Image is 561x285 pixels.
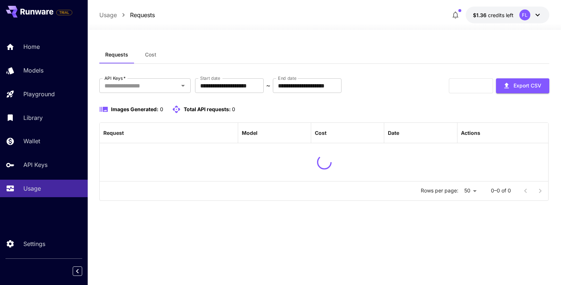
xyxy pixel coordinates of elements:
[23,137,40,145] p: Wallet
[315,130,327,136] div: Cost
[23,90,55,98] p: Playground
[200,75,220,81] label: Start date
[104,75,126,81] label: API Keys
[242,130,257,136] div: Model
[461,186,479,196] div: 50
[23,66,43,75] p: Models
[23,160,47,169] p: API Keys
[184,106,231,112] span: Total API requests:
[421,187,458,194] p: Rows per page:
[496,78,549,93] button: Export CSV
[57,10,72,15] span: TRIAL
[23,42,40,51] p: Home
[105,51,128,58] span: Requests
[232,106,235,112] span: 0
[266,81,270,90] p: ~
[73,266,82,276] button: Collapse sidebar
[491,187,511,194] p: 0–0 of 0
[178,81,188,91] button: Open
[23,239,45,248] p: Settings
[145,51,156,58] span: Cost
[130,11,155,19] a: Requests
[473,12,488,18] span: $1.36
[111,106,159,112] span: Images Generated:
[388,130,399,136] div: Date
[466,7,549,23] button: $1.36402FL
[103,130,124,136] div: Request
[519,9,530,20] div: FL
[278,75,296,81] label: End date
[23,113,43,122] p: Library
[56,8,72,17] span: Add your payment card to enable full platform functionality.
[461,130,480,136] div: Actions
[78,265,88,278] div: Collapse sidebar
[99,11,155,19] nav: breadcrumb
[99,11,117,19] a: Usage
[23,184,41,193] p: Usage
[488,12,514,18] span: credits left
[473,11,514,19] div: $1.36402
[160,106,163,112] span: 0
